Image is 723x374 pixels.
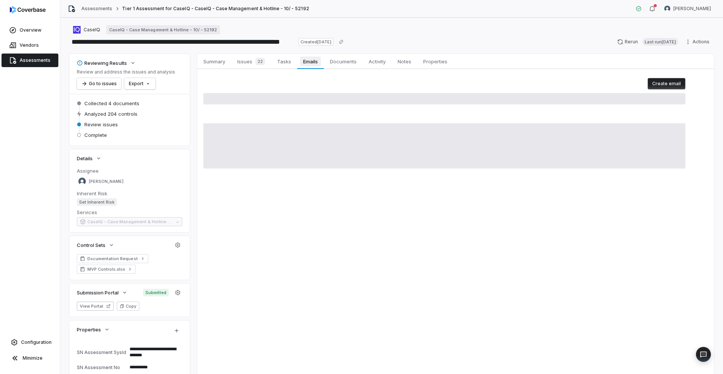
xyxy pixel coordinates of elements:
button: Actions [683,36,714,48]
span: 22 [255,58,265,65]
span: Control Sets [77,242,105,248]
span: Last run [DATE] [642,38,678,46]
dt: Inherent Risk [77,190,182,197]
span: Analyzed 204 controls [84,110,137,117]
a: Documentation Request [77,254,148,263]
a: Assessments [2,54,58,67]
a: Overview [2,23,58,37]
button: Details [75,152,104,165]
span: Documents [327,57,360,66]
button: Minimize [3,351,57,366]
span: Documentation Request [87,256,138,262]
span: CaseIQ [84,27,100,33]
a: Vendors [2,38,58,52]
button: https://caseiq.com/CaseIQ [71,23,102,37]
button: Control Sets [75,238,117,252]
a: MVP Controls.xlsx [77,265,136,274]
span: Submission Portal [77,289,119,296]
span: Review issues [84,121,118,128]
button: Copy link [334,35,348,49]
span: Created [DATE] [298,38,334,46]
span: Emails [300,57,320,66]
div: Reviewing Results [77,60,127,66]
span: Set Inherent Risk [77,198,117,206]
div: SN Assessment SysId [77,349,127,355]
button: Go to issues [77,78,121,89]
span: Minimize [23,355,43,361]
span: Properties [420,57,450,66]
p: Review and address the issues and analysis [77,69,175,75]
div: SN Assessment No [77,365,127,370]
span: Configuration [21,339,52,345]
span: [PERSON_NAME] [673,6,711,12]
button: View Portal [77,302,114,311]
span: [PERSON_NAME] [89,179,124,184]
button: Create email [648,78,685,89]
span: Summary [200,57,228,66]
span: Issues [234,56,268,67]
dt: Assignee [77,167,182,174]
button: Reviewing Results [75,56,138,70]
button: Samuel Folarin avatar[PERSON_NAME] [660,3,715,14]
span: Tier 1 Assessment for CaseIQ - CaseIQ - Case Management & Hotline - 10/ - 52192 [122,6,309,12]
button: Submission Portal [75,286,130,299]
button: Export [124,78,156,89]
img: Samuel Folarin avatar [664,6,670,12]
button: Copy [117,302,139,311]
a: Assessments [81,6,112,12]
span: Properties [77,326,101,333]
a: CaseIQ - Case Management & Hotline - 10/ - 52192 [106,25,220,34]
span: Assessments [20,57,50,63]
span: Overview [20,27,41,33]
a: Configuration [3,336,57,349]
img: logo-D7KZi-bG.svg [10,6,46,14]
dt: Services [77,209,182,216]
span: Activity [366,57,389,66]
span: Vendors [20,42,39,48]
span: MVP Controls.xlsx [87,266,125,272]
span: Collected 4 documents [84,100,139,107]
button: RerunLast run[DATE] [613,36,683,48]
span: Complete [84,132,107,138]
span: Submitted [143,289,169,296]
button: Properties [75,323,112,336]
span: Details [77,155,93,162]
img: Samuel Folarin avatar [78,178,86,185]
span: Notes [395,57,414,66]
span: Tasks [274,57,294,66]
